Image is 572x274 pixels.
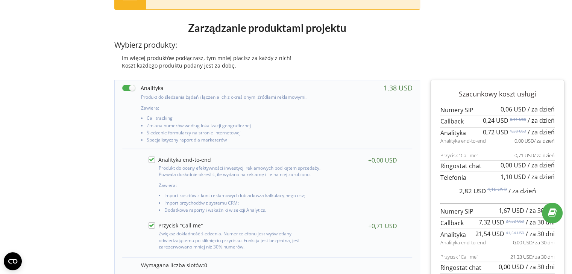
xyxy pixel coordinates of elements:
span: 7,32 USD [479,218,504,226]
p: 0,71 USD [514,152,555,159]
span: 1,10 USD [501,173,526,181]
span: / za 30 dni [526,218,555,226]
p: Analityka [440,230,555,239]
span: / za 30 dni [526,230,555,238]
span: 0,00 USD [499,263,524,271]
p: 0,00 USD [513,239,555,246]
label: Przycisk "Call me" [149,222,203,229]
p: Zawiera: [159,182,323,188]
span: / za 30 dni [533,239,555,246]
p: Wymagana liczba slotów: [141,262,405,269]
sup: 1,38 USD [510,128,526,134]
span: / za dzień [534,152,555,159]
label: Analityka end-to-end [149,157,211,163]
span: 21,54 USD [475,230,504,238]
span: 0,24 USD [483,116,508,125]
sup: 0,91 USD [510,117,526,122]
li: Import kosztów z kont reklamowych lub arkusza kalkulacyjnego csv; [164,193,323,200]
span: / za 30 dni [533,253,555,260]
h1: Zarządzanie produktami projektu [114,21,420,35]
li: Call tracking [147,116,325,123]
div: 1,38 USD [384,84,412,92]
span: / za dzień [528,173,555,181]
p: Produkt do śledzenia żądań i łączenia ich z określonymi źródłami reklamowymi. [141,94,325,100]
sup: 4,16 USD [487,186,507,193]
span: 0,72 USD [483,128,508,136]
span: Analityka end-to-end [440,137,486,145]
p: Analityka [440,129,555,137]
span: / za dzień [534,137,555,144]
div: +0,00 USD [368,157,397,164]
p: Numery SIP [440,207,555,216]
li: Import przychodów z systemu CRM; [164,200,323,208]
p: Ringostat chat [440,263,555,272]
p: Callback [440,117,555,126]
p: 0,00 USD [514,137,555,145]
span: / za dzień [528,105,555,113]
div: Im więcej produktów podłączasz, tym mniej płacisz za każdy z nich! [114,54,420,62]
span: / za dzień [508,187,536,195]
li: Śledzenie formularzy na stronie internetowej [147,130,325,137]
span: / za dzień [528,128,555,136]
div: Koszt każdego produktu podany jest za dobę. [114,62,420,69]
p: Callback [440,219,555,227]
span: 2,82 USD [459,187,486,195]
sup: 27,32 USD [506,218,524,224]
p: Zawiera: [141,105,325,111]
li: Zmiana numerów według lokalizacji geograficznej [147,123,325,130]
p: Produkt do oceny efektywności inwestycji reklamowych pod kątem sprzedaży. Pozwala dokładnie okreś... [159,165,323,178]
p: Ringostat chat [440,162,555,170]
span: Przycisk "Call me" [440,253,478,260]
p: Numery SIP [440,106,555,114]
span: / za dzień [528,161,555,169]
label: Analityka [122,84,164,92]
p: Telefonia [440,173,555,182]
span: 1,67 USD [499,206,524,215]
li: Specjalistyczny raport dla marketerów [147,137,325,145]
p: 21,33 USD [510,253,555,260]
sup: 41,54 USD [506,230,524,235]
button: Open CMP widget [4,252,22,270]
p: Szacunkowy koszt usługi [440,89,555,99]
span: / za 30 dni [526,206,555,215]
span: Przycisk "Call me" [440,152,478,159]
span: 0,06 USD [501,105,526,113]
span: / za dzień [528,116,555,125]
span: 0 [204,262,207,269]
div: +0,71 USD [368,222,397,230]
span: Analityka end-to-end [440,239,486,246]
span: 0,00 USD [501,161,526,169]
li: Dodatkowe raporty i wskaźniki w sekcji Analytics. [164,208,323,215]
p: Zwiększ dokładność śledzenia. Numer telefonu jest wyświetlany odwiedzającemu po kliknięciu przyci... [159,230,323,250]
span: / za 30 dni [526,263,555,271]
p: Wybierz produkty: [114,40,420,51]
